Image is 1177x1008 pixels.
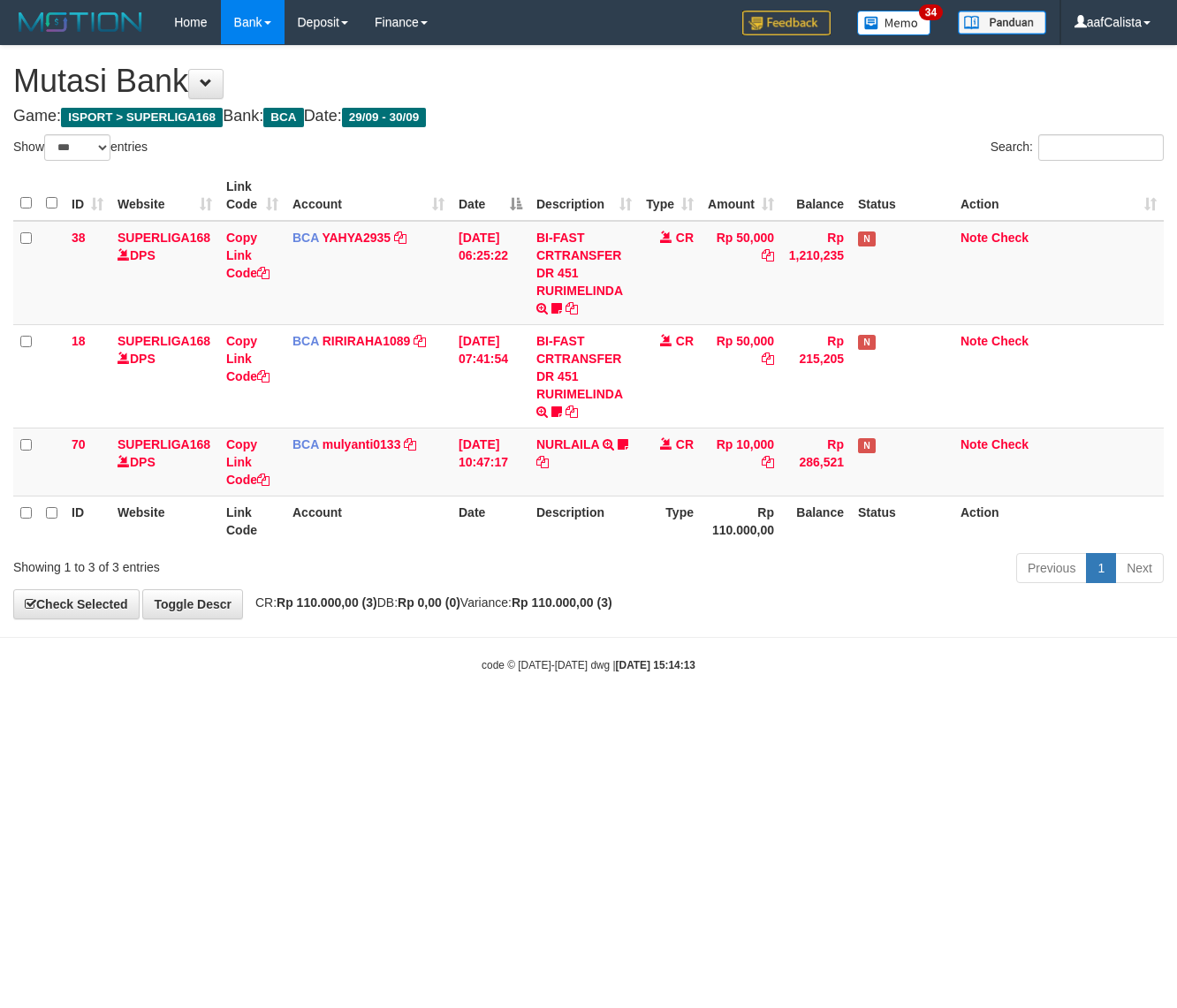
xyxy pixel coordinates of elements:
[676,437,694,451] span: CR
[762,248,774,262] a: Copy Rp 50,000 to clipboard
[452,324,529,428] td: [DATE] 07:41:54
[536,437,599,451] a: NURLAILA
[13,108,1164,125] h4: Game: Bank: Date:
[701,171,781,221] th: Amount: activate to sort column ascending
[110,496,219,546] th: Website
[323,334,411,348] a: RIRIRAHA1089
[323,437,401,451] a: mulyanti0133
[247,595,612,610] span: CR: DB: Variance:
[394,231,406,245] a: Copy YAHYA2935 to clipboard
[857,11,931,35] img: Button%20Memo.svg
[110,171,219,221] th: Website: activate to sort column ascending
[958,11,1046,34] img: panduan.png
[676,334,694,348] span: CR
[529,324,639,428] td: BI-FAST CRTRANSFER DR 451 RURIMELINDA
[226,231,270,280] a: Copy Link Code
[277,595,377,610] strong: Rp 110.000,00 (3)
[1086,553,1116,583] a: 1
[512,595,612,610] strong: Rp 110.000,00 (3)
[72,334,86,348] span: 18
[529,221,639,325] td: BI-FAST CRTRANSFER DR 451 RURIMELINDA
[285,171,452,221] th: Account: activate to sort column ascending
[536,455,549,469] a: Copy NURLAILA to clipboard
[72,437,86,451] span: 70
[263,108,303,127] span: BCA
[13,551,477,576] div: Showing 1 to 3 of 3 entries
[285,496,452,546] th: Account
[65,496,110,546] th: ID
[398,595,460,610] strong: Rp 0,00 (0)
[219,171,285,221] th: Link Code: activate to sort column ascending
[226,437,270,487] a: Copy Link Code
[452,221,529,325] td: [DATE] 06:25:22
[61,108,223,127] span: ISPORT > SUPERLIGA168
[639,171,701,221] th: Type: activate to sort column ascending
[991,437,1029,451] a: Check
[1115,553,1164,583] a: Next
[44,134,110,161] select: Showentries
[110,324,219,428] td: DPS
[953,171,1164,221] th: Action: activate to sort column ascending
[781,221,851,325] td: Rp 1,210,235
[858,335,876,350] span: Has Note
[781,171,851,221] th: Balance
[292,334,319,348] span: BCA
[961,437,988,451] a: Note
[991,334,1029,348] a: Check
[118,334,210,348] a: SUPERLIGA168
[13,134,148,161] label: Show entries
[781,496,851,546] th: Balance
[961,334,988,348] a: Note
[219,496,285,546] th: Link Code
[701,496,781,546] th: Rp 110.000,00
[452,171,529,221] th: Date: activate to sort column descending
[1038,134,1164,161] input: Search:
[414,334,426,348] a: Copy RIRIRAHA1089 to clipboard
[762,455,774,469] a: Copy Rp 10,000 to clipboard
[529,496,639,546] th: Description
[762,352,774,366] a: Copy Rp 50,000 to clipboard
[919,4,943,20] span: 34
[701,428,781,496] td: Rp 10,000
[13,9,148,35] img: MOTION_logo.png
[991,231,1029,245] a: Check
[482,659,695,671] small: code © [DATE]-[DATE] dwg |
[13,589,140,619] a: Check Selected
[110,221,219,325] td: DPS
[322,231,391,245] a: YAHYA2935
[226,334,270,383] a: Copy Link Code
[639,496,701,546] th: Type
[851,496,953,546] th: Status
[961,231,988,245] a: Note
[701,221,781,325] td: Rp 50,000
[566,301,578,315] a: Copy BI-FAST CRTRANSFER DR 451 RURIMELINDA to clipboard
[13,64,1164,99] h1: Mutasi Bank
[781,428,851,496] td: Rp 286,521
[452,428,529,496] td: [DATE] 10:47:17
[851,171,953,221] th: Status
[72,231,86,245] span: 38
[616,659,695,671] strong: [DATE] 15:14:13
[142,589,243,619] a: Toggle Descr
[452,496,529,546] th: Date
[118,231,210,245] a: SUPERLIGA168
[742,11,831,35] img: Feedback.jpg
[858,438,876,453] span: Has Note
[65,171,110,221] th: ID: activate to sort column ascending
[953,496,1164,546] th: Action
[676,231,694,245] span: CR
[858,231,876,246] span: Has Note
[991,134,1164,161] label: Search:
[292,437,319,451] span: BCA
[781,324,851,428] td: Rp 215,205
[701,324,781,428] td: Rp 50,000
[566,405,578,419] a: Copy BI-FAST CRTRANSFER DR 451 RURIMELINDA to clipboard
[529,171,639,221] th: Description: activate to sort column ascending
[118,437,210,451] a: SUPERLIGA168
[404,437,416,451] a: Copy mulyanti0133 to clipboard
[110,428,219,496] td: DPS
[342,108,427,127] span: 29/09 - 30/09
[292,231,319,245] span: BCA
[1016,553,1087,583] a: Previous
